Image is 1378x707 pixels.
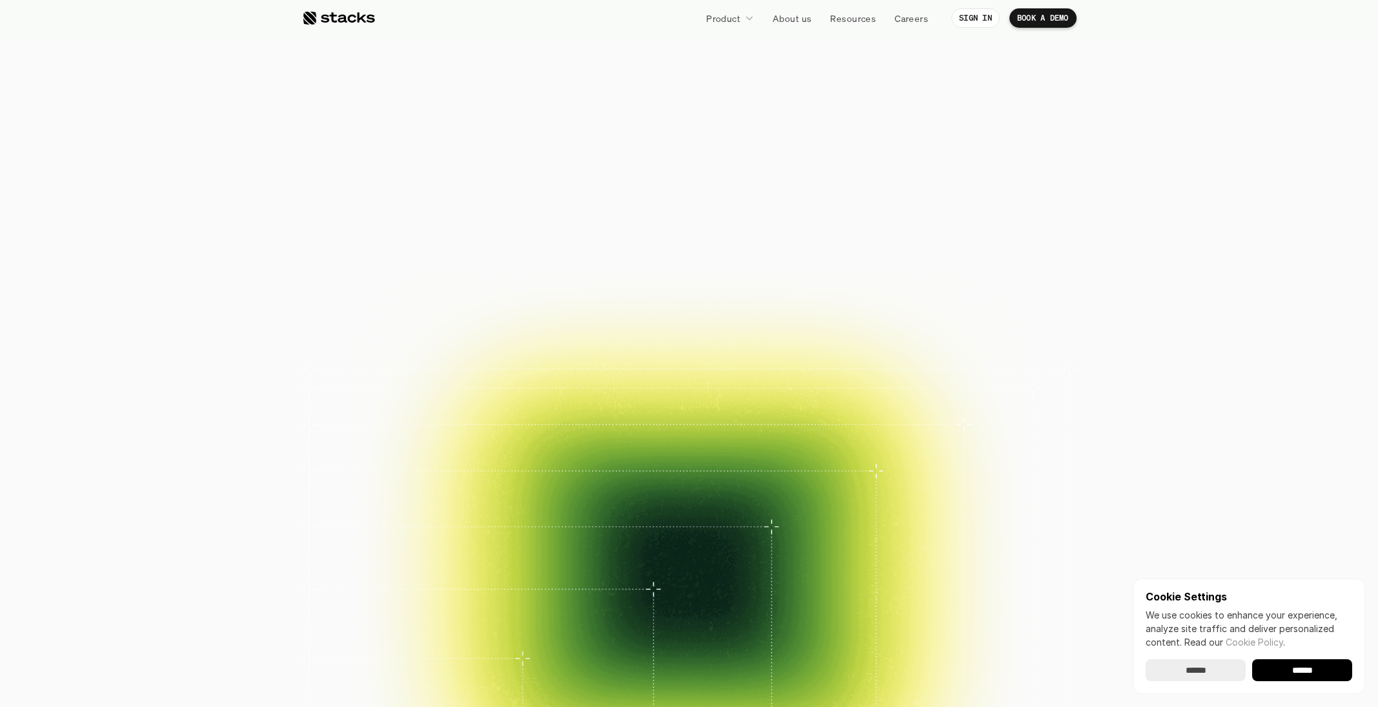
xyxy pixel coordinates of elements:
[887,6,936,30] a: Careers
[695,334,779,393] a: Case study
[425,334,509,393] a: Case study
[334,334,418,393] a: Case study
[1146,591,1352,602] p: Cookie Settings
[515,334,599,393] a: Case study
[951,8,1000,28] a: SIGN IN
[706,12,740,25] p: Product
[959,14,992,23] p: SIGN IN
[445,77,547,136] span: The
[452,380,487,388] h2: Case study
[554,272,673,305] a: BOOK A DEMO
[1146,608,1352,649] p: We use cookies to enhance your experience, analyze site traffic and deliver personalized content.
[773,12,811,25] p: About us
[679,272,824,305] a: EXPLORE PRODUCT
[724,380,758,388] h2: Case study
[702,279,802,298] p: EXPLORE PRODUCT
[576,279,650,298] p: BOOK A DEMO
[895,12,928,25] p: Careers
[791,77,933,136] span: close.
[814,380,848,388] h2: Case study
[543,380,577,388] h2: Case study
[1226,637,1283,648] a: Cookie Policy
[765,6,819,30] a: About us
[528,209,851,249] p: Close your books faster, smarter, and risk-free with Stacks, the AI tool for accounting teams.
[528,136,850,194] span: Reimagined.
[1009,8,1077,28] a: BOOK A DEMO
[1184,637,1285,648] span: Read our .
[830,12,876,25] p: Resources
[822,6,884,30] a: Resources
[1017,14,1069,23] p: BOOK A DEMO
[362,380,396,388] h2: Case study
[785,334,869,393] a: Case study
[558,77,781,136] span: financial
